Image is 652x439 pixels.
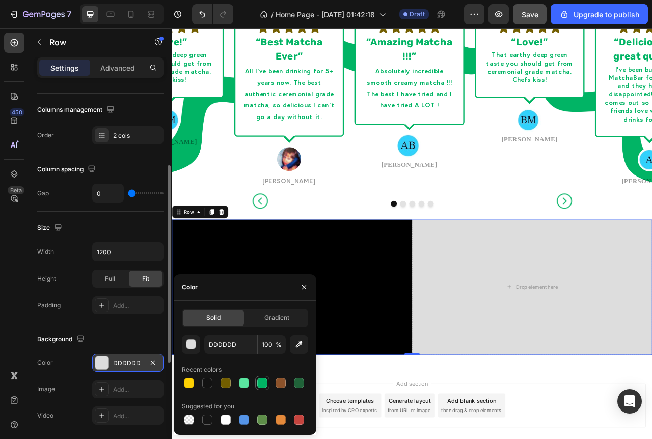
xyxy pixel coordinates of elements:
[592,152,623,182] img: gempages_579320845667664481-b958764e-e798-4764-a45d-9378053dc23c.jpg
[551,4,648,24] button: Upgrade to publish
[264,313,289,323] span: Gradient
[266,169,337,178] span: [PERSON_NAME]
[37,131,54,140] div: Order
[49,36,136,48] p: Row
[4,4,76,24] button: 7
[617,389,642,414] div: Open Intercom Messenger
[37,385,55,394] div: Image
[522,10,538,19] span: Save
[314,219,321,227] button: Dot
[37,301,61,310] div: Padding
[37,411,53,420] div: Video
[113,412,161,421] div: Add...
[276,340,282,349] span: %
[182,283,198,292] div: Color
[93,184,123,202] input: Auto
[182,365,222,374] div: Recent colors
[37,163,98,177] div: Column spacing
[279,219,286,227] button: Dot
[113,131,161,140] div: 2 cols
[37,274,56,283] div: Height
[37,189,49,198] div: Gap
[37,103,117,117] div: Columns management
[8,186,24,194] div: Beta
[192,4,233,24] div: Undo/Redo
[276,9,375,20] span: Home Page - [DATE] 01:42:18
[13,229,30,238] div: Row
[37,333,87,346] div: Background
[287,134,317,165] img: gempages_579320845667664481-38603641-abf8-4794-8bbb-3325c4444ab2.jpg
[206,313,221,323] span: Solid
[182,402,234,411] div: Suggested for you
[113,359,143,368] div: DDDDDD
[105,274,115,283] span: Full
[172,28,652,439] iframe: Design area
[438,325,492,333] div: Drop element here
[325,219,333,227] button: Dot
[559,9,639,20] div: Upgrade to publish
[142,274,149,283] span: Fit
[93,243,163,261] input: Auto
[10,108,24,116] div: 450
[37,221,64,235] div: Size
[410,10,425,19] span: Draft
[572,190,643,198] span: [PERSON_NAME]
[67,8,71,20] p: 7
[247,10,357,43] strong: “Amazing Matcha !!!”
[113,301,161,310] div: Add...
[271,9,274,20] span: /
[513,4,547,24] button: Save
[204,335,257,354] input: Eg: FFFFFF
[100,63,135,73] p: Advanced
[113,385,161,394] div: Add...
[242,47,361,105] p: Absolutely incredible smooth creamy matcha !!! The best I have tried and I have tried A LOT !
[302,219,310,227] button: Dot
[50,63,79,73] p: Settings
[37,358,53,367] div: Color
[37,247,54,256] div: Width
[290,219,298,227] button: Dot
